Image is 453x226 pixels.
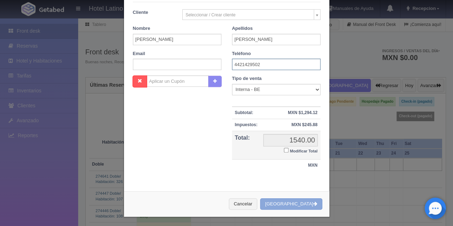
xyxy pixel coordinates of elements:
span: Seleccionar / Crear cliente [185,10,311,20]
button: Cancelar [229,198,257,210]
label: Cliente [128,9,177,16]
input: Aplicar un Cupón [147,75,209,87]
th: Impuestos: [232,119,260,131]
input: Modificar Total [284,148,288,152]
small: Modificar Total [290,149,318,153]
label: Tipo de venta [232,75,262,82]
strong: MXN $1,294.12 [288,110,317,115]
label: Apellidos [232,25,253,32]
button: [GEOGRAPHIC_DATA] [260,198,322,210]
label: Email [133,50,145,57]
label: Teléfono [232,50,251,57]
th: Total: [232,131,260,160]
a: Seleccionar / Crear cliente [182,9,320,20]
strong: MXN [308,163,318,168]
th: Subtotal: [232,107,260,119]
label: Nombre [133,25,150,32]
strong: MXN $245.88 [291,122,317,127]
